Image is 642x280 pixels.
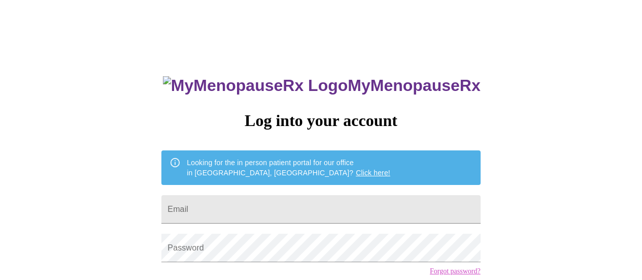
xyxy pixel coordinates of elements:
[161,111,480,130] h3: Log into your account
[187,153,390,182] div: Looking for the in person patient portal for our office in [GEOGRAPHIC_DATA], [GEOGRAPHIC_DATA]?
[163,76,348,95] img: MyMenopauseRx Logo
[430,267,481,275] a: Forgot password?
[356,169,390,177] a: Click here!
[163,76,481,95] h3: MyMenopauseRx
